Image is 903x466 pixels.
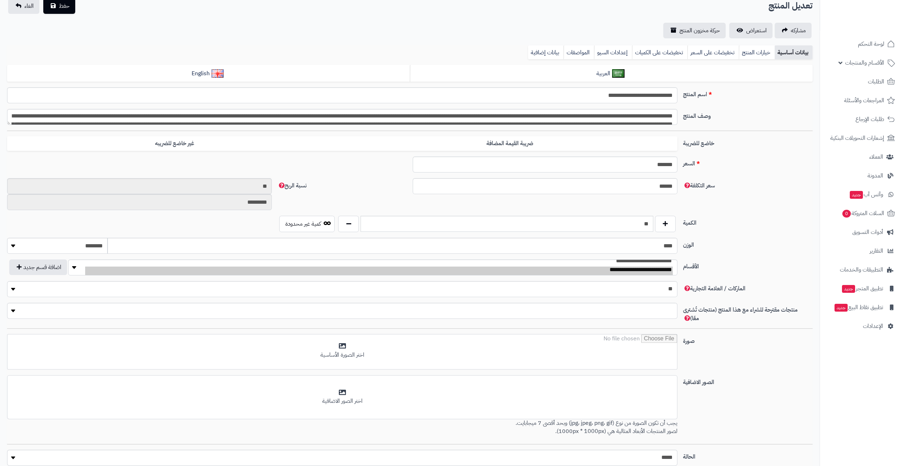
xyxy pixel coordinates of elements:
[824,299,899,316] a: تطبيق نقاط البيعجديد
[12,397,673,405] div: اختر الصور الاضافية
[739,45,775,60] a: خيارات المنتج
[791,26,806,35] span: مشاركه
[844,95,884,105] span: المراجعات والأسئلة
[612,69,624,78] img: العربية
[824,224,899,241] a: أدوات التسويق
[528,45,563,60] a: بيانات إضافية
[683,306,798,323] span: (اكتب بداية حرف أي كلمة لتظهر القائمة المنسدلة للاستكمال التلقائي)
[680,375,815,386] label: الصور الاضافية
[680,450,815,461] label: الحالة
[842,208,884,218] span: السلات المتروكة
[834,302,883,312] span: تطبيق نقاط البيع
[840,265,883,275] span: التطبيقات والخدمات
[775,45,813,60] a: بيانات أساسية
[729,23,772,38] a: استعراض
[680,238,815,249] label: الوزن
[342,136,677,151] label: ضريبة القيمة المضافة
[211,69,224,78] img: English
[680,87,815,99] label: اسم المنتج
[7,136,342,151] label: غير خاضع للضريبه
[824,35,899,53] a: لوحة التحكم
[680,136,815,148] label: خاضع للضريبة
[852,227,883,237] span: أدوات التسويق
[841,284,883,294] span: تطبيق المتجر
[824,130,899,147] a: إشعارات التحويلات البنكية
[835,304,848,312] span: جديد
[663,23,726,38] a: حركة مخزون المنتج
[824,318,899,335] a: الإعدادات
[830,133,884,143] span: إشعارات التحويلات البنكية
[824,111,899,128] a: طلبات الإرجاع
[842,210,851,218] span: 0
[680,157,815,168] label: السعر
[59,2,70,10] span: حفظ
[824,92,899,109] a: المراجعات والأسئلة
[842,285,855,293] span: جديد
[868,77,884,87] span: الطلبات
[683,284,745,293] span: (اكتب بداية حرف أي كلمة لتظهر القائمة المنسدلة للاستكمال التلقائي)
[775,23,811,38] a: مشاركه
[824,73,899,90] a: الطلبات
[824,205,899,222] a: السلات المتروكة0
[277,181,307,190] span: لن يظهر للعميل النهائي ويستخدم في تقارير الأرباح
[24,2,34,10] span: الغاء
[849,190,883,199] span: وآتس آب
[855,114,884,124] span: طلبات الإرجاع
[824,148,899,165] a: العملاء
[9,259,67,275] button: اضافة قسم جديد
[824,261,899,278] a: التطبيقات والخدمات
[858,39,884,49] span: لوحة التحكم
[868,171,883,181] span: المدونة
[683,181,715,190] span: لن يظهر للعميل النهائي ويستخدم في تقارير الأرباح
[680,109,815,120] label: وصف المنتج
[850,191,863,199] span: جديد
[863,321,883,331] span: الإعدادات
[680,259,815,271] label: الأقسام
[680,334,815,345] label: صورة
[7,419,677,435] p: يجب أن تكون الصورة من نوع (jpg، jpeg، png، gif) وبحد أقصى 7 ميجابايت. لصور المنتجات الأبعاد المثا...
[632,45,687,60] a: تخفيضات على الكميات
[870,246,883,256] span: التقارير
[845,58,884,68] span: الأقسام والمنتجات
[824,167,899,184] a: المدونة
[746,26,767,35] span: استعراض
[824,242,899,259] a: التقارير
[7,65,410,82] a: English
[680,216,815,227] label: الكمية
[679,26,720,35] span: حركة مخزون المنتج
[563,45,594,60] a: المواصفات
[410,65,813,82] a: العربية
[869,152,883,162] span: العملاء
[687,45,739,60] a: تخفيضات على السعر
[824,280,899,297] a: تطبيق المتجرجديد
[824,186,899,203] a: وآتس آبجديد
[594,45,632,60] a: إعدادات السيو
